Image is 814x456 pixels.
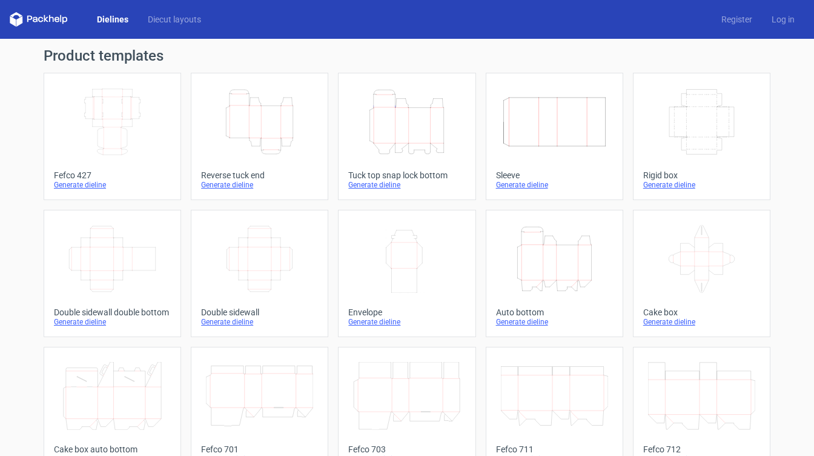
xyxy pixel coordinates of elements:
a: EnvelopeGenerate dieline [338,210,475,337]
a: Double sidewall double bottomGenerate dieline [44,210,181,337]
div: Envelope [348,307,465,317]
div: Rigid box [643,170,760,180]
div: Double sidewall [201,307,318,317]
div: Fefco 701 [201,444,318,454]
a: Double sidewallGenerate dieline [191,210,328,337]
h1: Product templates [44,49,770,63]
div: Generate dieline [348,317,465,327]
div: Fefco 711 [496,444,613,454]
a: Diecut layouts [138,13,211,25]
div: Auto bottom [496,307,613,317]
div: Fefco 712 [643,444,760,454]
div: Double sidewall double bottom [54,307,171,317]
div: Generate dieline [201,317,318,327]
div: Cake box [643,307,760,317]
a: Dielines [87,13,138,25]
div: Generate dieline [348,180,465,190]
div: Sleeve [496,170,613,180]
a: Cake boxGenerate dieline [633,210,770,337]
div: Fefco 703 [348,444,465,454]
div: Generate dieline [643,317,760,327]
a: Fefco 427Generate dieline [44,73,181,200]
a: Log in [762,13,804,25]
div: Generate dieline [54,180,171,190]
div: Generate dieline [496,180,613,190]
div: Cake box auto bottom [54,444,171,454]
a: Tuck top snap lock bottomGenerate dieline [338,73,475,200]
div: Fefco 427 [54,170,171,180]
div: Reverse tuck end [201,170,318,180]
a: Reverse tuck endGenerate dieline [191,73,328,200]
div: Generate dieline [643,180,760,190]
a: Auto bottomGenerate dieline [486,210,623,337]
div: Generate dieline [54,317,171,327]
a: Register [712,13,762,25]
div: Tuck top snap lock bottom [348,170,465,180]
div: Generate dieline [496,317,613,327]
a: Rigid boxGenerate dieline [633,73,770,200]
div: Generate dieline [201,180,318,190]
a: SleeveGenerate dieline [486,73,623,200]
